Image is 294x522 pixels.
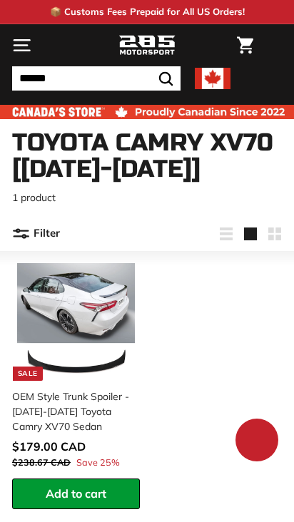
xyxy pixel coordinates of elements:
a: Cart [230,25,260,66]
button: Add to cart [12,478,140,509]
span: $179.00 CAD [12,439,86,454]
a: Sale OEM Style Trunk Spoiler - [DATE]-[DATE] Toyota Camry XV70 Sedan Save 25% [12,258,140,478]
p: 📦 Customs Fees Prepaid for All US Orders! [50,5,245,19]
span: Add to cart [46,486,106,501]
span: Save 25% [76,456,120,469]
p: 1 product [12,190,282,205]
inbox-online-store-chat: Shopify online store chat [231,419,283,465]
div: Sale [13,367,43,381]
h1: Toyota Camry XV70 [[DATE]-[DATE]] [12,130,282,183]
span: $238.67 CAD [12,456,71,468]
button: Filter [12,217,60,251]
div: OEM Style Trunk Spoiler - [DATE]-[DATE] Toyota Camry XV70 Sedan [12,389,131,434]
img: Logo_285_Motorsport_areodynamics_components [118,34,176,58]
input: Search [12,66,181,91]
